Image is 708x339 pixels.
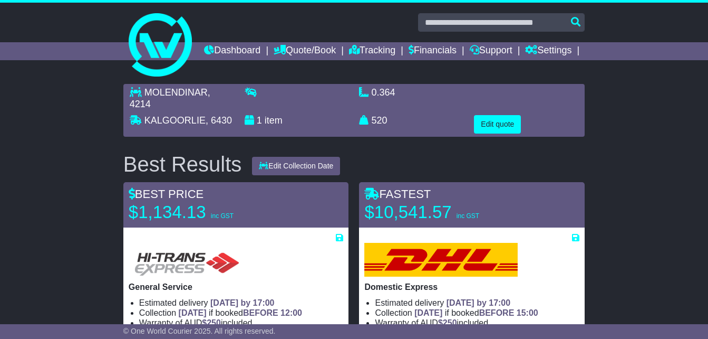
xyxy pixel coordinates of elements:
li: Warranty of AUD included. [139,318,344,328]
span: item [265,115,283,126]
button: Edit quote [474,115,521,134]
span: 250 [443,318,457,327]
span: 1 [257,115,262,126]
p: $10,541.57 [364,202,496,223]
span: if booked [179,308,302,317]
span: © One World Courier 2025. All rights reserved. [123,327,276,335]
li: Collection [375,308,579,318]
span: if booked [414,308,538,317]
span: [DATE] by 17:00 [447,298,511,307]
span: BEFORE [243,308,278,317]
span: 250 [207,318,221,327]
span: [DATE] by 17:00 [210,298,275,307]
img: DHL: Domestic Express [364,243,517,277]
span: MOLENDINAR [144,87,208,98]
li: Warranty of AUD included. [375,318,579,328]
button: Edit Collection Date [252,157,340,175]
span: , 6430 [206,115,232,126]
p: General Service [129,282,344,292]
a: Support [470,42,512,60]
span: 0.364 [372,87,395,98]
a: Dashboard [204,42,260,60]
a: Tracking [349,42,395,60]
span: $ [202,318,221,327]
a: Financials [409,42,457,60]
li: Estimated delivery [139,298,344,308]
p: $1,134.13 [129,202,260,223]
li: Collection [139,308,344,318]
span: , 4214 [130,87,210,109]
li: Estimated delivery [375,298,579,308]
p: Domestic Express [364,282,579,292]
span: $ [438,318,457,327]
span: 15:00 [517,308,538,317]
span: [DATE] [179,308,207,317]
span: 12:00 [280,308,302,317]
a: Settings [525,42,571,60]
span: inc GST [211,212,234,220]
span: KALGOORLIE [144,115,206,126]
a: Quote/Book [274,42,336,60]
img: HiTrans: General Service [129,243,244,277]
span: FASTEST [364,187,431,201]
div: Best Results [118,153,247,176]
span: 520 [372,115,387,126]
span: inc GST [457,212,479,220]
span: [DATE] [414,308,442,317]
span: BEST PRICE [129,187,203,201]
span: BEFORE [479,308,515,317]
